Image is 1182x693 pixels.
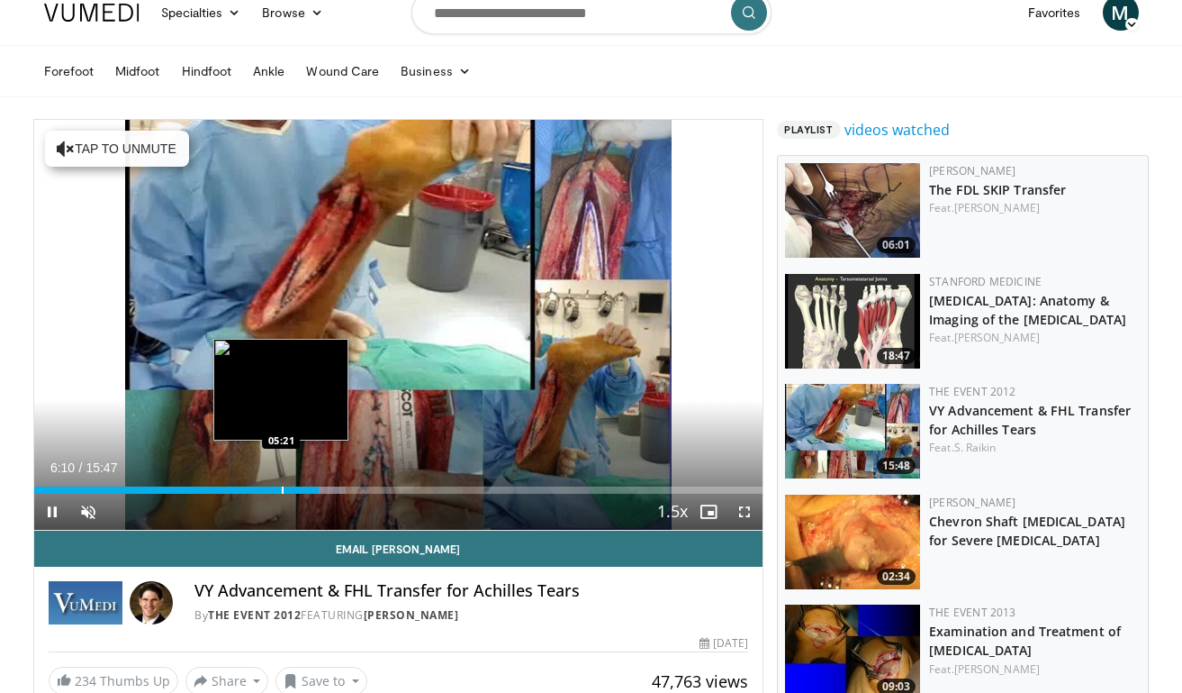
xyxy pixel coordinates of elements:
a: Forefoot [33,53,105,89]
a: The Event 2013 [929,605,1015,620]
span: 15:48 [877,458,916,474]
a: [PERSON_NAME] [929,163,1015,178]
img: sanhudo_chevron_3.png.150x105_q85_crop-smart_upscale.jpg [785,495,920,589]
a: [PERSON_NAME] [929,495,1015,510]
a: [MEDICAL_DATA]: Anatomy & Imaging of the [MEDICAL_DATA] [929,292,1126,328]
button: Fullscreen [726,494,762,530]
div: [DATE] [699,635,748,652]
div: Feat. [929,440,1141,456]
a: VY Advancement & FHL Transfer for Achilles Tears [929,402,1131,438]
a: videos watched [844,119,950,141]
span: 15:47 [86,460,117,475]
a: Chevron Shaft [MEDICAL_DATA] for Severe [MEDICAL_DATA] [929,513,1125,549]
a: The FDL SKIP Transfer [929,181,1066,198]
a: S. Raikin [954,440,997,455]
button: Pause [34,494,70,530]
span: Playlist [777,121,840,139]
a: Stanford Medicine [929,274,1042,289]
a: [PERSON_NAME] [954,200,1040,215]
img: cf38df8d-9b01-422e-ad42-3a0389097cd5.150x105_q85_crop-smart_upscale.jpg [785,274,920,369]
div: Feat. [929,661,1141,678]
span: 6:10 [50,460,75,475]
div: Progress Bar [34,487,763,494]
a: The Event 2012 [929,384,1015,399]
a: The Event 2012 [208,607,301,623]
span: 47,763 views [652,670,748,692]
img: VuMedi Logo [44,4,140,22]
span: 06:01 [877,237,916,253]
button: Unmute [70,494,106,530]
a: Midfoot [104,53,171,89]
div: By FEATURING [194,607,748,624]
a: 02:34 [785,495,920,589]
div: Feat. [929,330,1141,346]
a: Business [390,53,482,89]
a: 06:01 [785,163,920,258]
a: [PERSON_NAME] [364,607,459,623]
span: / [79,460,83,475]
a: 15:48 [785,384,920,479]
img: f990d69f-f6d9-4a5e-a9cd-ccb3898b80d3.150x105_q85_crop-smart_upscale.jpg [785,163,920,258]
h4: VY Advancement & FHL Transfer for Achilles Tears [194,581,748,601]
span: 02:34 [877,569,916,585]
a: Ankle [242,53,295,89]
span: 18:47 [877,348,916,364]
span: 234 [75,672,96,689]
a: [PERSON_NAME] [954,330,1040,345]
a: [PERSON_NAME] [954,661,1040,677]
a: 18:47 [785,274,920,369]
button: Playback Rate [654,494,690,530]
div: Feat. [929,200,1141,216]
img: Avatar [130,581,173,625]
img: f5016854-7c5d-4d2b-bf8b-0701c028b37d.150x105_q85_crop-smart_upscale.jpg [785,384,920,479]
video-js: Video Player [34,120,763,531]
button: Tap to unmute [45,131,189,167]
button: Enable picture-in-picture mode [690,494,726,530]
a: Hindfoot [171,53,243,89]
img: image.jpeg [213,339,348,441]
a: Examination and Treatment of [MEDICAL_DATA] [929,623,1121,659]
a: Email [PERSON_NAME] [34,531,763,567]
a: Wound Care [295,53,390,89]
img: The Event 2012 [49,581,123,625]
